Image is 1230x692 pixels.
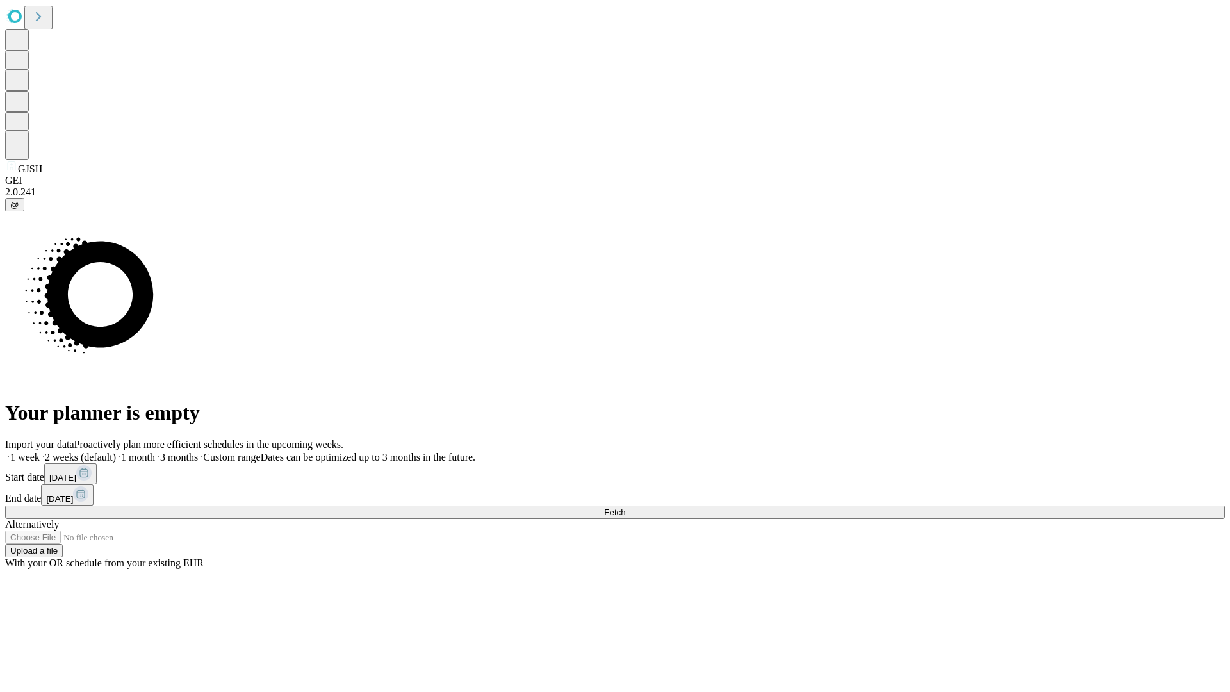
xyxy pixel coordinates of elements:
button: [DATE] [41,484,94,506]
span: Dates can be optimized up to 3 months in the future. [261,452,475,463]
span: Import your data [5,439,74,450]
h1: Your planner is empty [5,401,1225,425]
span: 2 weeks (default) [45,452,116,463]
button: [DATE] [44,463,97,484]
span: 1 month [121,452,155,463]
span: [DATE] [46,494,73,504]
span: GJSH [18,163,42,174]
span: With your OR schedule from your existing EHR [5,557,204,568]
span: [DATE] [49,473,76,482]
span: Alternatively [5,519,59,530]
span: 1 week [10,452,40,463]
div: 2.0.241 [5,186,1225,198]
span: Custom range [203,452,260,463]
div: End date [5,484,1225,506]
div: GEI [5,175,1225,186]
span: Fetch [604,507,625,517]
span: 3 months [160,452,198,463]
span: Proactively plan more efficient schedules in the upcoming weeks. [74,439,343,450]
button: @ [5,198,24,211]
span: @ [10,200,19,210]
div: Start date [5,463,1225,484]
button: Fetch [5,506,1225,519]
button: Upload a file [5,544,63,557]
